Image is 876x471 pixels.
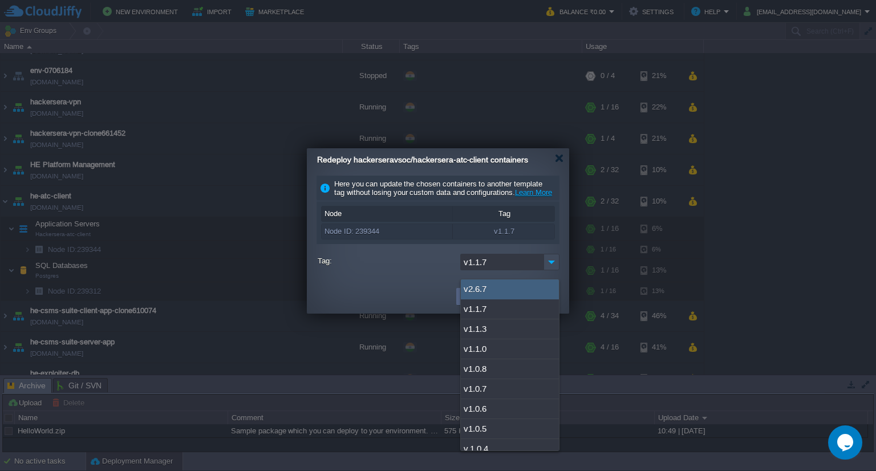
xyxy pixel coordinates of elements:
[461,439,559,459] div: v.1.0.4
[461,399,559,419] div: v1.0.6
[461,279,559,299] div: v2.6.7
[322,224,452,239] div: Node ID: 239344
[461,419,559,439] div: v1.0.5
[461,339,559,359] div: v1.1.0
[318,254,457,268] label: Tag:
[317,155,528,164] span: Redeploy hackerseravsoc/hackersera-atc-client containers
[317,176,559,201] div: Here you can update the chosen containers to another template tag without losing your custom data...
[828,425,865,460] iframe: chat widget
[453,206,555,221] div: Tag
[515,188,552,197] a: Learn More
[461,359,559,379] div: v1.0.8
[322,206,452,221] div: Node
[461,319,559,339] div: v1.1.3
[461,299,559,319] div: v1.1.7
[461,379,559,399] div: v1.0.7
[453,224,555,239] div: v1.1.7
